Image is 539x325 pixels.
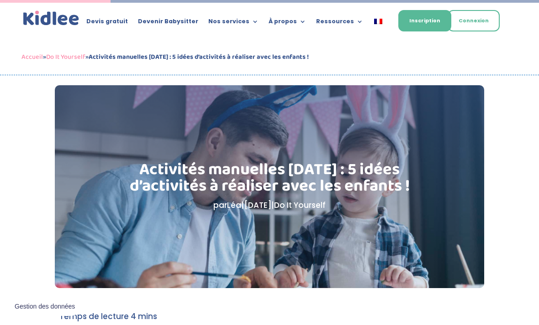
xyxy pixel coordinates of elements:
[9,297,80,316] button: Gestion des données
[244,200,271,211] span: [DATE]
[15,303,75,311] span: Gestion des données
[227,200,241,211] a: Léa
[101,161,439,199] h1: Activités manuelles [DATE] : 5 idées d’activités à réaliser avec les enfants !
[274,200,326,211] a: Do It Yourself
[101,199,439,212] p: par | |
